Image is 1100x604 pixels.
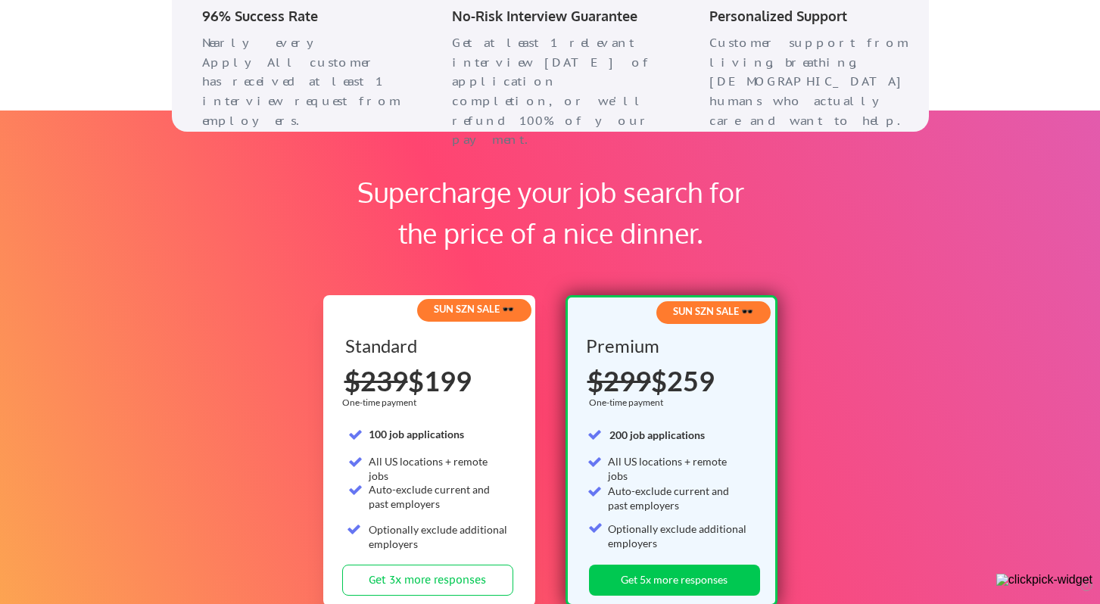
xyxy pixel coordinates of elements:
[338,172,763,254] div: Supercharge your job search for the price of a nice dinner.
[202,5,407,27] div: 96% Success Rate
[709,33,914,130] div: Customer support from living, breathing, [DEMOGRAPHIC_DATA] humans who actually care and want to ...
[369,454,509,484] div: All US locations + remote jobs
[709,5,914,27] div: Personalized Support
[369,428,464,441] strong: 100 job applications
[586,337,752,355] div: Premium
[202,33,407,130] div: Nearly every ApplyAll customer has received at least 1 interview request from employers.
[342,565,513,596] button: Get 3x more responses
[345,337,511,355] div: Standard
[342,397,421,409] div: One-time payment
[369,482,509,512] div: Auto-exclude current and past employers
[609,428,705,441] strong: 200 job applications
[608,521,748,551] div: Optionally exclude additional employers
[673,305,753,317] strong: SUN SZN SALE 🕶️
[587,367,759,394] div: $259
[587,364,651,397] s: $299
[344,364,408,397] s: $239
[608,454,748,484] div: All US locations + remote jobs
[608,484,748,513] div: Auto-exclude current and past employers
[369,522,509,552] div: Optionally exclude additional employers
[452,5,656,27] div: No-Risk Interview Guarantee
[452,33,656,150] div: Get at least 1 relevant interview [DATE] of application completion, or we'll refund 100% of your ...
[589,565,760,596] button: Get 5x more responses
[344,367,516,394] div: $199
[434,303,514,315] strong: SUN SZN SALE 🕶️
